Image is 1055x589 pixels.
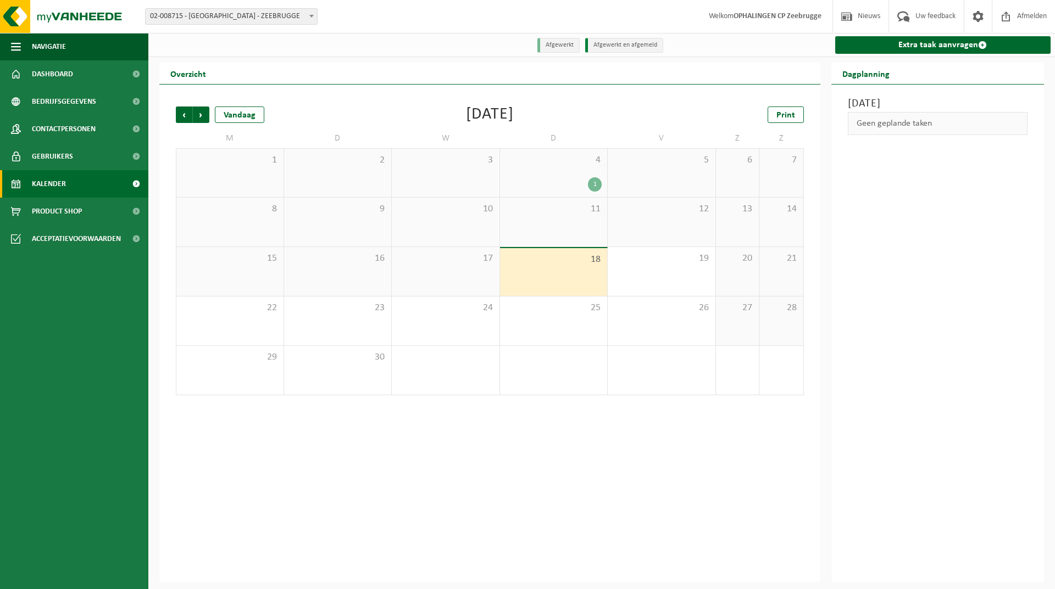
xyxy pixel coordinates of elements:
span: 28 [765,302,797,314]
span: 23 [290,302,386,314]
span: 19 [613,253,710,265]
span: 26 [613,302,710,314]
span: Gebruikers [32,143,73,170]
td: Z [716,128,760,148]
span: 2 [290,154,386,166]
span: 21 [765,253,797,265]
span: Navigatie [32,33,66,60]
span: 29 [182,351,278,363]
span: Acceptatievoorwaarden [32,225,121,253]
span: 10 [397,203,494,215]
td: Z [759,128,803,148]
span: Kalender [32,170,66,198]
span: 12 [613,203,710,215]
span: Dashboard [32,60,73,88]
span: 22 [182,302,278,314]
span: 1 [182,154,278,166]
td: D [284,128,392,148]
div: Geen geplande taken [848,112,1028,135]
span: 02-008715 - IVBO CP ZEEBRUGGE - ZEEBRUGGE [146,9,317,24]
span: 24 [397,302,494,314]
span: 4 [506,154,602,166]
li: Afgewerkt [537,38,580,53]
span: 02-008715 - IVBO CP ZEEBRUGGE - ZEEBRUGGE [145,8,318,25]
span: 16 [290,253,386,265]
span: 25 [506,302,602,314]
span: 14 [765,203,797,215]
span: 27 [721,302,754,314]
span: 20 [721,253,754,265]
div: Vandaag [215,106,264,123]
span: Volgende [193,106,209,123]
div: [DATE] [466,106,514,123]
span: Bedrijfsgegevens [32,88,96,115]
span: 13 [721,203,754,215]
li: Afgewerkt en afgemeld [585,38,663,53]
h2: Dagplanning [831,63,901,84]
a: Print [768,106,804,123]
a: Extra taak aanvragen [835,36,1051,54]
span: 6 [721,154,754,166]
span: Product Shop [32,198,82,225]
td: D [500,128,608,148]
span: 17 [397,253,494,265]
strong: OPHALINGEN CP Zeebrugge [734,12,821,20]
span: 30 [290,351,386,363]
span: 15 [182,253,278,265]
span: 8 [182,203,278,215]
td: V [608,128,716,148]
span: Print [776,111,795,120]
h3: [DATE] [848,96,1028,112]
span: 5 [613,154,710,166]
div: 1 [588,177,602,192]
span: Vorige [176,106,192,123]
span: Contactpersonen [32,115,96,143]
span: 11 [506,203,602,215]
td: M [176,128,284,148]
span: 9 [290,203,386,215]
span: 18 [506,254,602,266]
h2: Overzicht [159,63,217,84]
td: W [392,128,500,148]
span: 3 [397,154,494,166]
span: 7 [765,154,797,166]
